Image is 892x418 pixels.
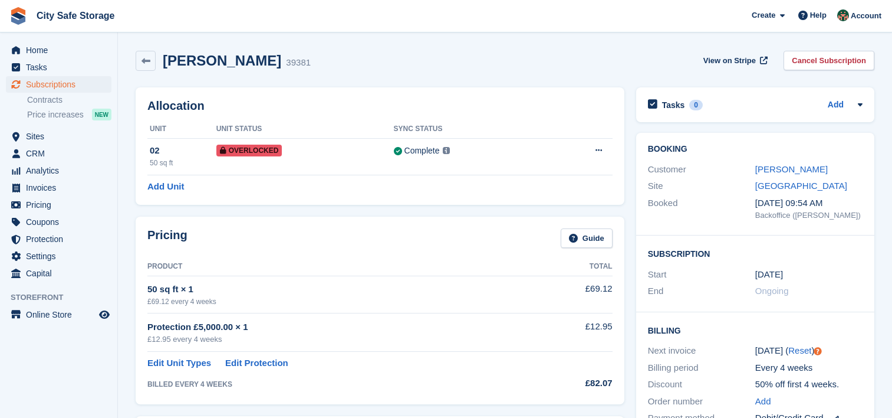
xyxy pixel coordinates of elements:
span: Protection [26,231,97,247]
span: Settings [26,248,97,264]
span: Create [752,9,775,21]
td: £12.95 [538,314,613,352]
div: 50 sq ft × 1 [147,283,538,296]
a: Add [755,395,771,409]
div: 02 [150,144,216,158]
span: Invoices [26,179,97,196]
div: £82.07 [538,377,613,390]
span: Account [851,10,881,22]
a: Add [828,99,844,112]
span: View on Stripe [703,55,756,67]
div: Backoffice ([PERSON_NAME]) [755,210,863,221]
a: menu [6,145,111,162]
div: £69.12 every 4 weeks [147,296,538,307]
div: Customer [648,163,755,177]
h2: Subscription [648,247,863,259]
a: menu [6,265,111,282]
h2: Allocation [147,99,613,113]
th: Product [147,257,538,276]
td: £69.12 [538,276,613,313]
div: 50 sq ft [150,158,216,168]
span: Home [26,42,97,58]
span: Overlocked [216,145,282,156]
div: Tooltip anchor [812,346,823,357]
div: BILLED EVERY 4 WEEKS [147,379,538,390]
span: Analytics [26,162,97,179]
div: Order number [648,395,755,409]
th: Sync Status [394,120,546,139]
span: Pricing [26,197,97,213]
h2: Tasks [662,100,685,110]
div: [DATE] ( ) [755,344,863,358]
a: Edit Protection [225,357,288,370]
div: [DATE] 09:54 AM [755,197,863,210]
h2: [PERSON_NAME] [163,53,281,68]
a: menu [6,231,111,247]
a: Guide [561,228,613,248]
a: menu [6,128,111,145]
div: 50% off first 4 weeks. [755,378,863,391]
a: Preview store [97,308,111,322]
th: Unit Status [216,120,394,139]
div: Booked [648,197,755,221]
a: menu [6,214,111,230]
a: Cancel Subscription [784,51,874,70]
h2: Billing [648,324,863,336]
a: menu [6,197,111,213]
a: Reset [788,345,811,355]
span: Subscriptions [26,76,97,93]
a: Price increases NEW [27,108,111,121]
img: Steph Skill [837,9,849,21]
div: Complete [404,145,440,157]
div: NEW [92,109,111,120]
a: menu [6,162,111,179]
span: Price increases [27,109,84,120]
span: Sites [26,128,97,145]
div: Every 4 weeks [755,361,863,375]
div: 39381 [286,56,311,70]
a: menu [6,59,111,76]
div: Start [648,268,755,282]
span: Storefront [11,292,117,303]
h2: Booking [648,145,863,154]
span: Coupons [26,214,97,230]
a: Add Unit [147,180,184,194]
a: [GEOGRAPHIC_DATA] [755,181,847,191]
span: Capital [26,265,97,282]
span: CRM [26,145,97,162]
span: Help [810,9,827,21]
a: menu [6,76,111,93]
th: Total [538,257,613,276]
div: Discount [648,378,755,391]
div: Next invoice [648,344,755,358]
th: Unit [147,120,216,139]
a: menu [6,42,111,58]
div: End [648,285,755,298]
img: icon-info-grey-7440780725fd019a000dd9b08b2336e03edf1995a4989e88bcd33f0948082b44.svg [443,147,450,154]
div: Billing period [648,361,755,375]
span: Ongoing [755,286,789,296]
a: menu [6,179,111,196]
time: 2024-04-28 23:00:00 UTC [755,268,783,282]
div: 0 [689,100,703,110]
a: City Safe Storage [32,6,119,25]
a: View on Stripe [699,51,770,70]
a: Edit Unit Types [147,357,211,370]
div: £12.95 every 4 weeks [147,334,538,345]
a: [PERSON_NAME] [755,164,828,174]
div: Site [648,179,755,193]
div: Protection £5,000.00 × 1 [147,321,538,334]
img: stora-icon-8386f47178a22dfd0bd8f6a31ec36ba5ce8667c1dd55bd0f319d3a0aa187defe.svg [9,7,27,25]
a: menu [6,306,111,323]
a: Contracts [27,94,111,106]
span: Online Store [26,306,97,323]
h2: Pricing [147,228,187,248]
span: Tasks [26,59,97,76]
a: menu [6,248,111,264]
